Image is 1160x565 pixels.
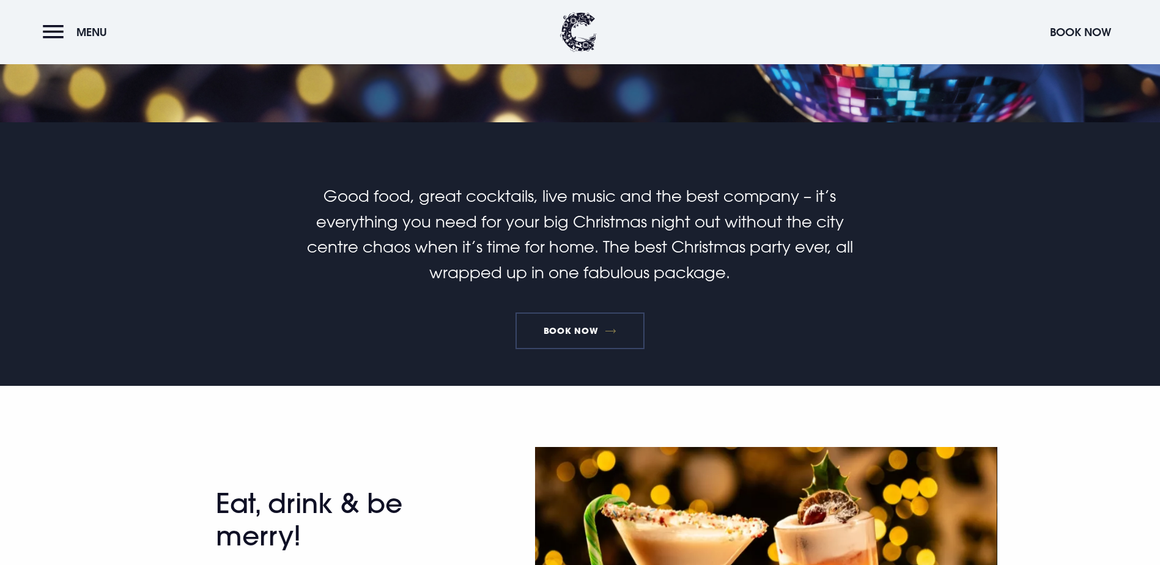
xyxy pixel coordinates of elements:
[560,12,597,52] img: Clandeboye Lodge
[289,183,871,285] p: Good food, great cocktails, live music and the best company – it’s everything you need for your b...
[76,25,107,39] span: Menu
[216,487,454,552] h2: Eat, drink & be merry!
[515,312,644,349] a: Book Now
[1044,19,1117,45] button: Book Now
[43,19,113,45] button: Menu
